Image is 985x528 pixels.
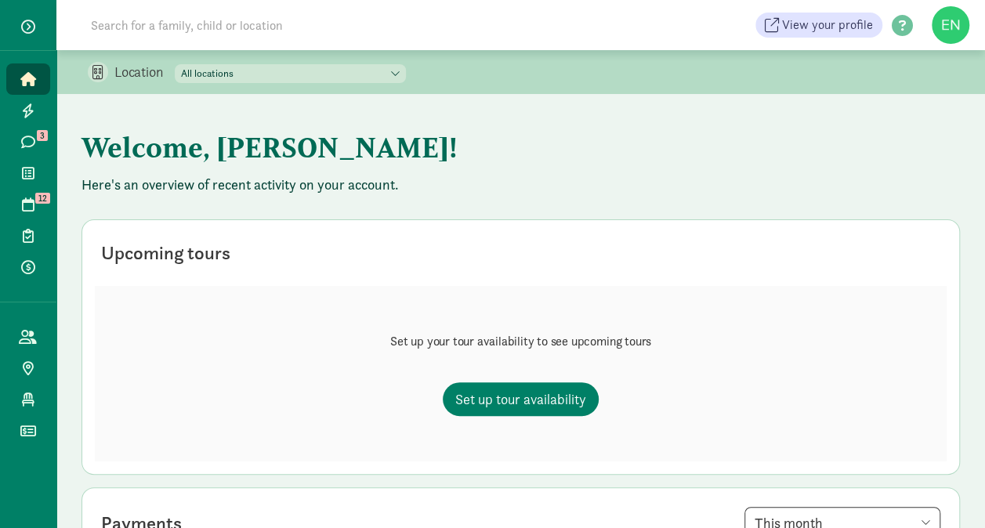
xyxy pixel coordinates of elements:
[81,119,857,175] h1: Welcome, [PERSON_NAME]!
[101,239,230,267] div: Upcoming tours
[6,126,50,157] a: 3
[782,16,873,34] span: View your profile
[6,189,50,220] a: 12
[390,332,651,351] p: Set up your tour availability to see upcoming tours
[35,193,50,204] span: 12
[907,453,985,528] iframe: Chat Widget
[755,13,882,38] a: View your profile
[455,389,586,410] span: Set up tour availability
[37,130,48,141] span: 3
[114,63,175,81] p: Location
[81,9,521,41] input: Search for a family, child or location
[81,175,960,194] p: Here's an overview of recent activity on your account.
[443,382,599,416] a: Set up tour availability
